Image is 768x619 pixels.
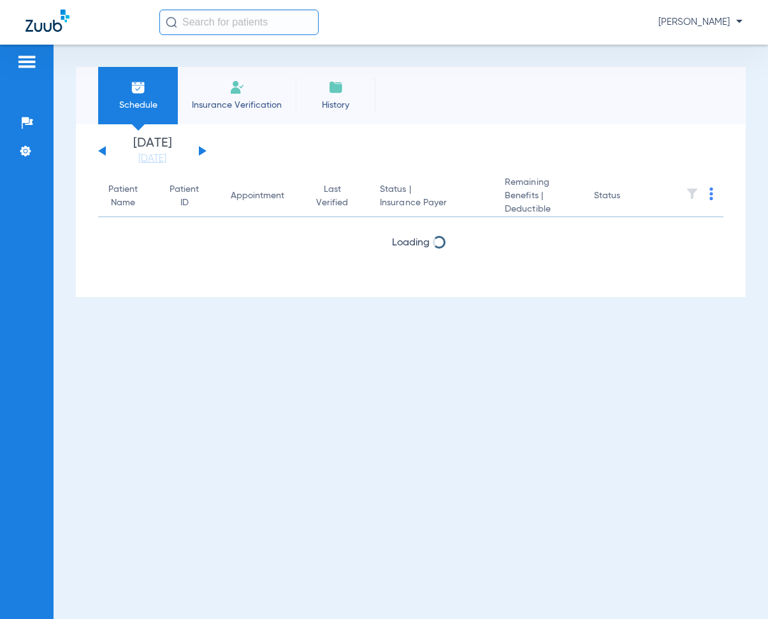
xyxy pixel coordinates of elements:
div: Last Verified [316,183,348,210]
span: Loading [392,238,430,248]
img: Search Icon [166,17,177,28]
img: Zuub Logo [25,10,69,32]
div: Patient ID [170,183,210,210]
img: Manual Insurance Verification [229,80,245,95]
th: Remaining Benefits | [495,176,584,217]
span: Schedule [108,99,168,112]
div: Patient ID [170,183,199,210]
span: Insurance Verification [187,99,286,112]
img: filter.svg [686,187,699,200]
span: History [305,99,366,112]
li: [DATE] [114,137,191,165]
a: [DATE] [114,152,191,165]
img: group-dot-blue.svg [709,187,713,200]
img: hamburger-icon [17,54,37,69]
div: Appointment [231,189,296,203]
img: Schedule [131,80,146,95]
div: Patient Name [108,183,149,210]
span: [PERSON_NAME] [658,16,743,29]
div: Patient Name [108,183,138,210]
div: Appointment [231,189,284,203]
div: Last Verified [316,183,359,210]
th: Status | [370,176,495,217]
span: Insurance Payer [380,196,484,210]
img: History [328,80,344,95]
input: Search for patients [159,10,319,35]
th: Status [584,176,670,217]
span: Deductible [505,203,574,216]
